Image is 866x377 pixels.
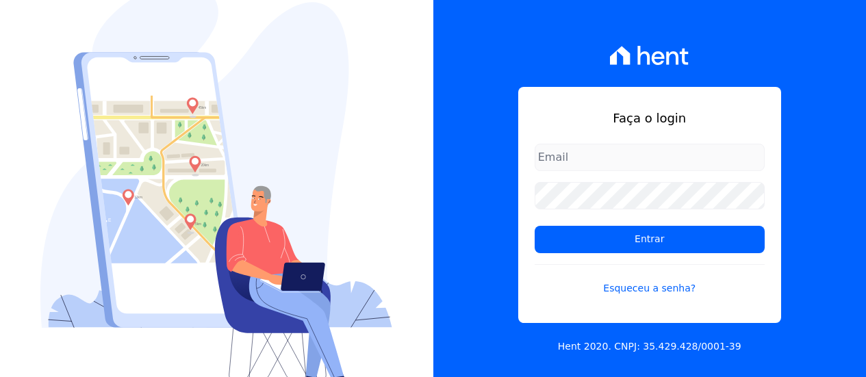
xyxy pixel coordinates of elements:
[558,339,741,354] p: Hent 2020. CNPJ: 35.429.428/0001-39
[535,144,765,171] input: Email
[535,109,765,127] h1: Faça o login
[535,226,765,253] input: Entrar
[535,264,765,296] a: Esqueceu a senha?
